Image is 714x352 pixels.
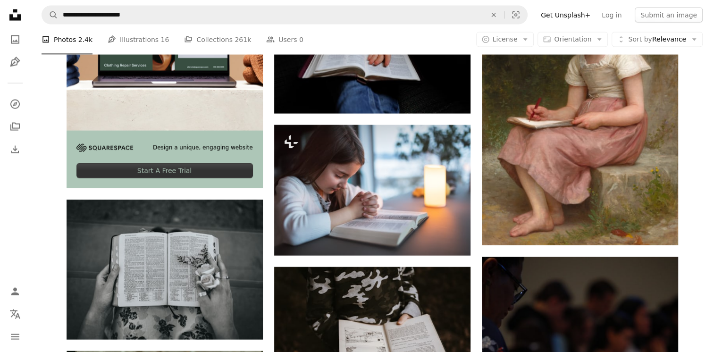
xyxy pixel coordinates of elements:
[42,6,58,24] button: Search Unsplash
[483,6,504,24] button: Clear
[184,25,251,55] a: Collections 261k
[67,200,263,340] img: a person holding a book with a flower on it
[635,8,703,23] button: Submit an image
[504,6,527,24] button: Visual search
[266,25,303,55] a: Users 0
[493,35,518,43] span: License
[299,34,303,45] span: 0
[42,6,528,25] form: Find visuals sitewide
[628,35,686,44] span: Relevance
[596,8,627,23] a: Log in
[76,163,253,178] div: Start A Free Trial
[6,305,25,324] button: Language
[76,144,133,152] img: file-1705255347840-230a6ab5bca9image
[153,144,253,152] span: Design a unique, engaging website
[476,32,534,47] button: License
[108,25,169,55] a: Illustrations 16
[6,117,25,136] a: Collections
[482,95,678,104] a: a painting of a young girl writing on a book
[6,30,25,49] a: Photos
[6,282,25,301] a: Log in / Sign up
[6,95,25,114] a: Explore
[628,35,652,43] span: Sort by
[612,32,703,47] button: Sort byRelevance
[67,265,263,274] a: a person holding a book with a flower on it
[235,34,251,45] span: 261k
[274,125,470,256] img: A small girl with bible at home, praying.
[6,6,25,26] a: Home — Unsplash
[6,327,25,346] button: Menu
[161,34,169,45] span: 16
[554,35,591,43] span: Orientation
[274,186,470,194] a: A small girl with bible at home, praying.
[538,32,608,47] button: Orientation
[274,336,470,345] a: person holds book
[6,53,25,72] a: Illustrations
[6,140,25,159] a: Download History
[535,8,596,23] a: Get Unsplash+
